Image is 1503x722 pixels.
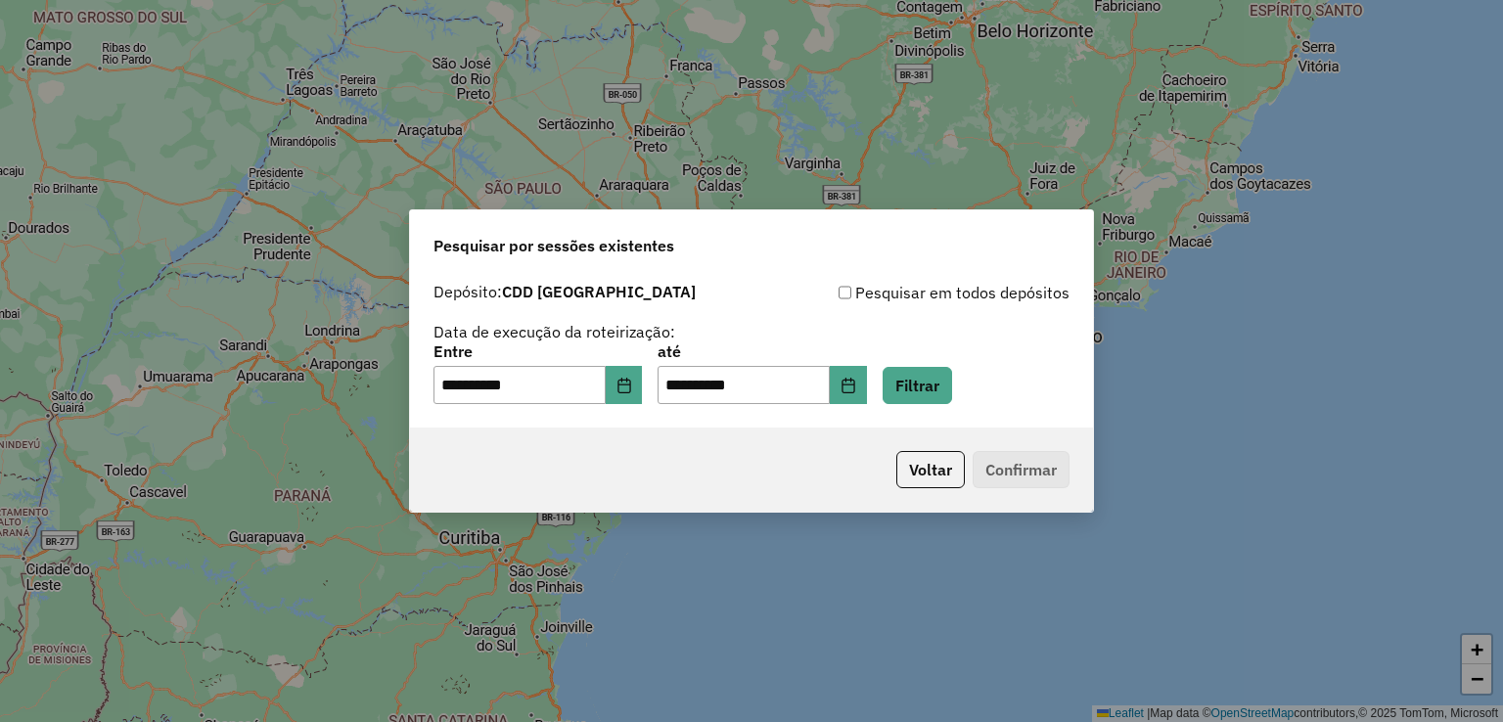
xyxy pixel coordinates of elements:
[433,280,696,303] label: Depósito:
[502,282,696,301] strong: CDD [GEOGRAPHIC_DATA]
[433,320,675,343] label: Data de execução da roteirização:
[896,451,965,488] button: Voltar
[606,366,643,405] button: Choose Date
[751,281,1070,304] div: Pesquisar em todos depósitos
[883,367,952,404] button: Filtrar
[658,339,866,363] label: até
[433,339,642,363] label: Entre
[830,366,867,405] button: Choose Date
[433,234,674,257] span: Pesquisar por sessões existentes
